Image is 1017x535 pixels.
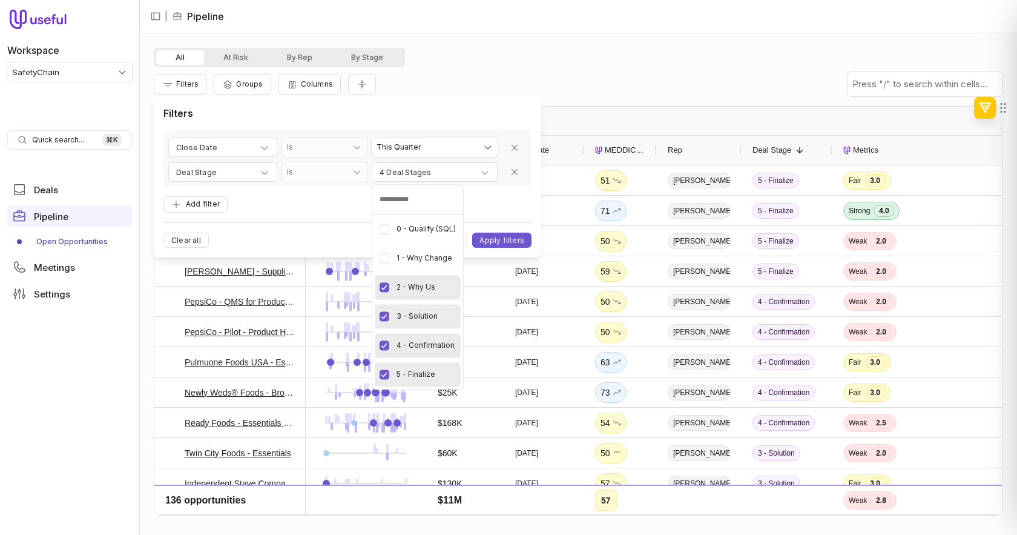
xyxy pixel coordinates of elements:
[397,280,435,294] span: 2 - Why Us
[397,338,455,353] span: 4 - Confirmation
[397,251,452,265] span: 1 - Why Change
[397,222,456,236] span: 0 - Qualify (SQL)
[397,309,438,324] span: 3 - Solution
[397,367,435,382] span: 5 - Finalize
